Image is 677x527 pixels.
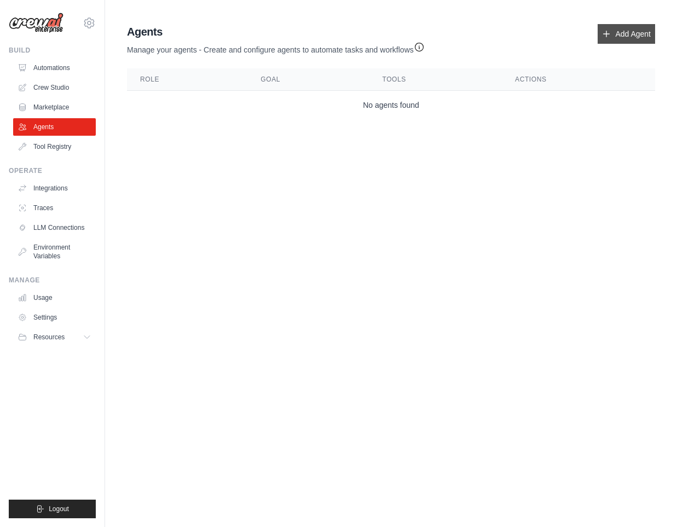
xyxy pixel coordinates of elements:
th: Goal [247,68,369,91]
div: Operate [9,166,96,175]
div: Build [9,46,96,55]
a: Usage [13,289,96,306]
span: Logout [49,505,69,513]
a: Crew Studio [13,79,96,96]
span: Resources [33,333,65,341]
td: No agents found [127,91,655,120]
p: Manage your agents - Create and configure agents to automate tasks and workflows [127,39,425,55]
a: Tool Registry [13,138,96,155]
a: Add Agent [598,24,655,44]
h2: Agents [127,24,425,39]
a: LLM Connections [13,219,96,236]
a: Settings [13,309,96,326]
a: Traces [13,199,96,217]
button: Logout [9,500,96,518]
a: Agents [13,118,96,136]
th: Tools [369,68,502,91]
a: Automations [13,59,96,77]
th: Role [127,68,247,91]
div: Manage [9,276,96,285]
a: Integrations [13,179,96,197]
a: Marketplace [13,99,96,116]
a: Environment Variables [13,239,96,265]
button: Resources [13,328,96,346]
th: Actions [502,68,655,91]
img: Logo [9,13,63,33]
